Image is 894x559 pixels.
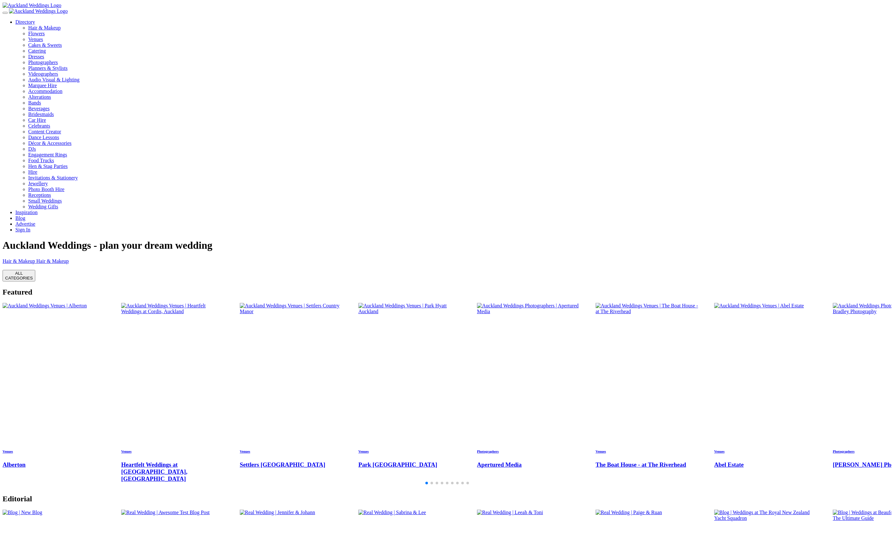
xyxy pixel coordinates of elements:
[121,449,224,453] h6: Venues
[714,303,817,488] swiper-slide: 7 / 29
[3,258,891,264] swiper-slide: 1 / 12
[28,37,891,42] a: Venues
[28,31,891,37] a: Flowers
[3,288,891,296] h2: Featured
[3,3,61,8] img: Auckland Weddings Logo
[28,54,891,60] a: Dresses
[240,449,343,453] h6: Venues
[240,461,343,468] h3: Settlers [GEOGRAPHIC_DATA]
[28,100,41,105] a: Bands
[121,303,224,488] swiper-slide: 2 / 29
[477,449,580,453] h6: Photographers
[477,510,543,515] img: Real Wedding | Leeah & Toni
[714,461,817,468] h3: Abel Estate
[3,239,891,251] h1: Auckland Weddings - plan your dream wedding
[714,303,817,468] a: Auckland Weddings Venues | Abel Estate Venues Abel Estate
[28,60,891,65] a: Photographers
[596,449,699,453] h6: Venues
[36,258,69,264] span: Hair & Makeup
[3,303,87,309] img: Auckland Weddings Venues | Alberton
[28,48,891,54] a: Catering
[28,158,54,163] a: Food Trucks
[3,303,106,488] swiper-slide: 1 / 29
[28,181,48,186] a: Jewellery
[240,303,343,468] a: Auckland Weddings Venues | Settlers Country Manor Venues Settlers [GEOGRAPHIC_DATA]
[28,152,67,157] a: Engagement Rings
[15,210,38,215] a: Inspiration
[28,106,50,111] a: Beverages
[3,449,106,453] h6: Venues
[28,204,58,209] a: Wedding Gifts
[28,187,64,192] a: Photo Booth Hire
[596,303,699,488] swiper-slide: 6 / 29
[240,303,343,314] img: Auckland Weddings Venues | Settlers Country Manor
[28,42,891,48] a: Cakes & Sweets
[714,510,817,521] img: Blog | Weddings at The Royal New Zealand Yacht Squadron
[596,461,699,468] h3: The Boat House - at The Riverhead
[714,449,817,453] h6: Venues
[28,198,62,204] a: Small Weddings
[596,303,699,468] a: Auckland Weddings Venues | The Boat House - at The Riverhead Venues The Boat House - at The River...
[28,83,891,88] a: Marquee Hire
[3,303,106,468] a: Auckland Weddings Venues | Alberton Venues Alberton
[358,461,462,468] h3: Park [GEOGRAPHIC_DATA]
[15,215,25,221] a: Blog
[28,129,61,134] a: Content Creator
[28,65,891,71] a: Planners & Stylists
[358,303,462,468] a: Auckland Weddings Venues | Park Hyatt Auckland Venues Park [GEOGRAPHIC_DATA]
[358,510,426,515] img: Real Wedding | Sabrina & Lee
[121,303,224,482] a: Auckland Weddings Venues | Heartfelt Weddings at Cordis, Auckland Venues Heartfelt Weddings at [G...
[28,169,37,175] a: Hire
[28,117,46,123] a: Car Hire
[714,303,804,309] img: Auckland Weddings Venues | Abel Estate
[477,303,580,488] swiper-slide: 5 / 29
[28,123,50,129] a: Celebrants
[5,271,33,280] div: ALL CATEGORIES
[3,258,35,264] span: Hair & Makeup
[15,221,35,227] a: Advertise
[358,303,462,488] swiper-slide: 4 / 29
[15,227,30,232] a: Sign In
[28,163,68,169] a: Hen & Stag Parties
[28,135,59,140] a: Dance Lessons
[28,175,78,180] a: Invitations & Stationery
[596,510,662,515] img: Real Wedding | Paige & Ruan
[28,88,63,94] a: Accommodation
[28,25,891,31] a: Hair & Makeup
[477,303,580,468] a: Auckland Weddings Photographers | Apertured Media Photographers Apertured Media
[240,303,343,488] swiper-slide: 3 / 29
[28,71,891,77] a: Videographers
[3,461,106,468] h3: Alberton
[3,258,891,264] a: Hair & Makeup Hair & Makeup
[28,146,36,152] a: DJs
[121,461,224,482] h3: Heartfelt Weddings at [GEOGRAPHIC_DATA], [GEOGRAPHIC_DATA]
[358,449,462,453] h6: Venues
[3,510,42,515] img: Blog | New Blog
[240,510,315,515] img: Real Wedding | Jennifer & Johann
[121,510,210,515] img: Real Wedding | Awesome Test Blog Post
[121,303,224,314] img: Auckland Weddings Venues | Heartfelt Weddings at Cordis, Auckland
[28,192,51,198] a: Receptions
[477,461,580,468] h3: Apertured Media
[3,12,8,14] button: Menu
[28,112,54,117] a: Bridesmaids
[9,8,68,14] img: Auckland Weddings Logo
[3,270,35,281] button: ALLCATEGORIES
[3,495,891,503] h2: Editorial
[28,77,891,83] a: Audio Visual & Lighting
[358,303,462,314] img: Auckland Weddings Venues | Park Hyatt Auckland
[15,19,35,25] a: Directory
[28,94,51,100] a: Alterations
[596,303,699,314] img: Auckland Weddings Venues | The Boat House - at The Riverhead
